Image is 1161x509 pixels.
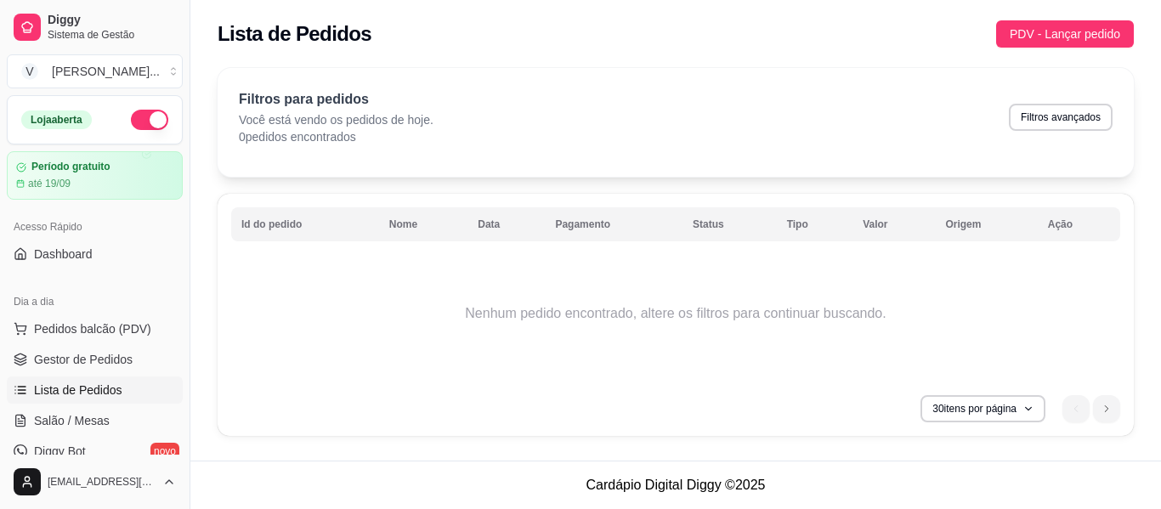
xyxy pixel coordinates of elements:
[7,407,183,434] a: Salão / Mesas
[7,315,183,342] button: Pedidos balcão (PDV)
[7,151,183,200] a: Período gratuitoaté 19/09
[231,246,1120,382] td: Nenhum pedido encontrado, altere os filtros para continuar buscando.
[7,376,183,404] a: Lista de Pedidos
[852,207,935,241] th: Valor
[28,177,71,190] article: até 19/09
[7,213,183,240] div: Acesso Rápido
[7,461,183,502] button: [EMAIL_ADDRESS][DOMAIN_NAME]
[48,13,176,28] span: Diggy
[231,207,379,241] th: Id do pedido
[920,395,1045,422] button: 30itens por página
[7,288,183,315] div: Dia a dia
[190,461,1161,509] footer: Cardápio Digital Diggy © 2025
[218,20,371,48] h2: Lista de Pedidos
[545,207,682,241] th: Pagamento
[7,438,183,465] a: Diggy Botnovo
[34,382,122,399] span: Lista de Pedidos
[935,207,1037,241] th: Origem
[131,110,168,130] button: Alterar Status
[48,475,156,489] span: [EMAIL_ADDRESS][DOMAIN_NAME]
[34,412,110,429] span: Salão / Mesas
[1009,104,1113,131] button: Filtros avançados
[1054,387,1129,431] nav: pagination navigation
[34,443,86,460] span: Diggy Bot
[48,28,176,42] span: Sistema de Gestão
[7,346,183,373] a: Gestor de Pedidos
[777,207,853,241] th: Tipo
[34,246,93,263] span: Dashboard
[239,111,433,128] p: Você está vendo os pedidos de hoje.
[52,63,160,80] div: [PERSON_NAME] ...
[1093,395,1120,422] li: next page button
[239,89,433,110] p: Filtros para pedidos
[682,207,777,241] th: Status
[7,54,183,88] button: Select a team
[1038,207,1120,241] th: Ação
[1010,25,1120,43] span: PDV - Lançar pedido
[7,240,183,268] a: Dashboard
[239,128,433,145] p: 0 pedidos encontrados
[996,20,1134,48] button: PDV - Lançar pedido
[21,63,38,80] span: V
[34,320,151,337] span: Pedidos balcão (PDV)
[379,207,468,241] th: Nome
[31,161,110,173] article: Período gratuito
[34,351,133,368] span: Gestor de Pedidos
[21,110,92,129] div: Loja aberta
[7,7,183,48] a: DiggySistema de Gestão
[467,207,545,241] th: Data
